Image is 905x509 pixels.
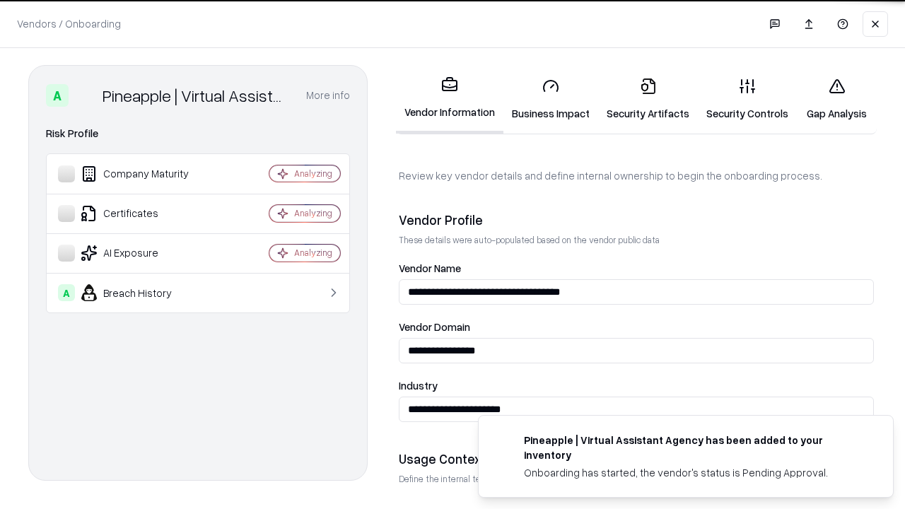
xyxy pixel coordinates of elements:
[46,84,69,107] div: A
[58,205,227,222] div: Certificates
[399,168,874,183] p: Review key vendor details and define internal ownership to begin the onboarding process.
[399,380,874,391] label: Industry
[698,66,797,132] a: Security Controls
[103,84,289,107] div: Pineapple | Virtual Assistant Agency
[58,165,227,182] div: Company Maturity
[797,66,877,132] a: Gap Analysis
[294,247,332,259] div: Analyzing
[496,433,513,450] img: trypineapple.com
[294,168,332,180] div: Analyzing
[399,473,874,485] p: Define the internal team and reason for using this vendor. This helps assess business relevance a...
[598,66,698,132] a: Security Artifacts
[58,245,227,262] div: AI Exposure
[74,84,97,107] img: Pineapple | Virtual Assistant Agency
[399,263,874,274] label: Vendor Name
[396,65,503,134] a: Vendor Information
[399,234,874,246] p: These details were auto-populated based on the vendor public data
[58,284,227,301] div: Breach History
[399,322,874,332] label: Vendor Domain
[524,433,859,462] div: Pineapple | Virtual Assistant Agency has been added to your inventory
[503,66,598,132] a: Business Impact
[524,465,859,480] div: Onboarding has started, the vendor's status is Pending Approval.
[58,284,75,301] div: A
[46,125,350,142] div: Risk Profile
[17,16,121,31] p: Vendors / Onboarding
[306,83,350,108] button: More info
[399,450,874,467] div: Usage Context
[399,211,874,228] div: Vendor Profile
[294,207,332,219] div: Analyzing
